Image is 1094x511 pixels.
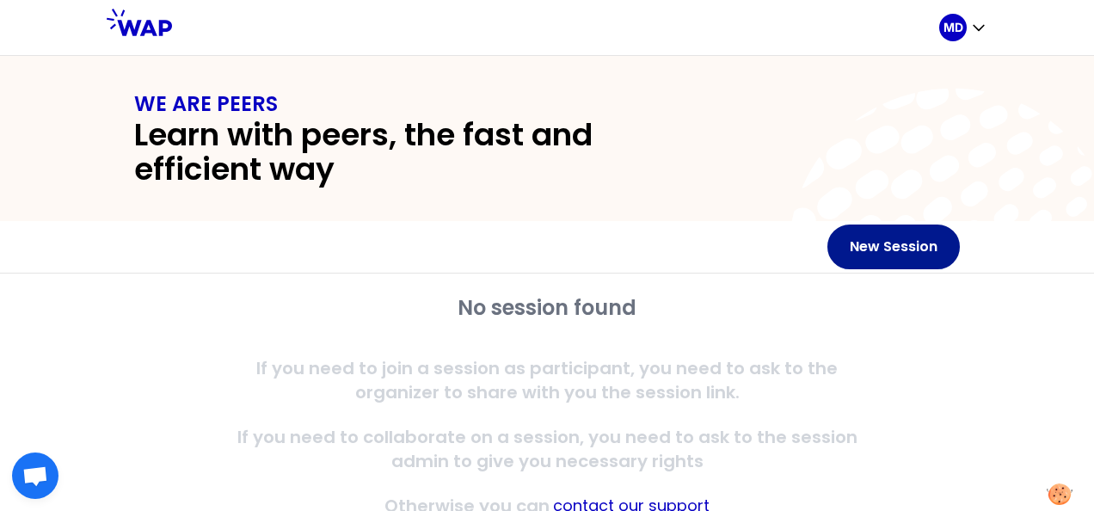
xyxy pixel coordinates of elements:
[12,453,58,499] div: Ouvrir le chat
[217,425,877,473] p: If you need to collaborate on a session, you need to ask to the session admin to give you necessa...
[217,356,877,404] p: If you need to join a session as participant, you need to ask to the organizer to share with you ...
[134,118,712,187] h2: Learn with peers, the fast and efficient way
[943,19,963,36] p: MD
[939,14,987,41] button: MD
[217,294,877,322] h2: No session found
[827,225,960,269] button: New Session
[134,90,960,118] h1: WE ARE PEERS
